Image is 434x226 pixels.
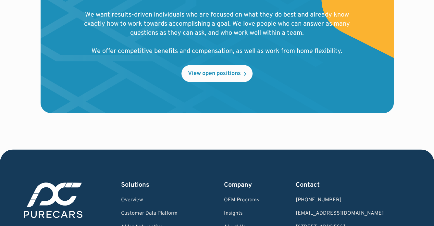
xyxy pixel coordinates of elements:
a: Email us [296,211,402,217]
a: Customer Data Platform [121,211,187,217]
a: Overview [121,197,187,203]
div: View open positions [188,71,241,77]
div: Solutions [121,181,187,190]
a: View open positions [181,65,253,82]
div: [PHONE_NUMBER] [296,197,402,203]
div: Company [224,181,259,190]
a: Insights [224,211,259,217]
img: purecars logo [22,181,84,220]
div: Contact [296,181,402,190]
p: We want results-driven individuals who are focused on what they do best and already know exactly ... [82,10,352,56]
a: OEM Programs [224,197,259,203]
